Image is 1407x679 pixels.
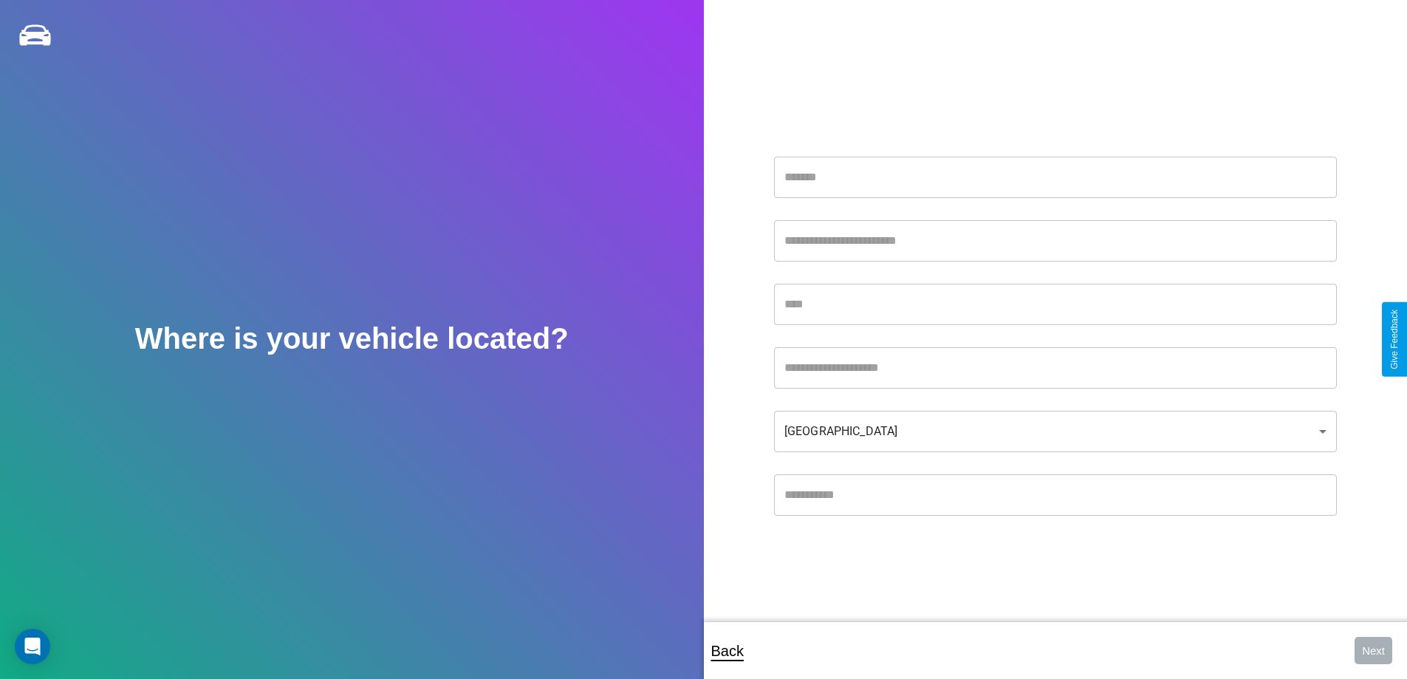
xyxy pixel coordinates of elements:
[711,638,744,664] p: Back
[1355,637,1392,664] button: Next
[1389,310,1400,369] div: Give Feedback
[774,411,1337,452] div: [GEOGRAPHIC_DATA]
[15,629,50,664] div: Open Intercom Messenger
[135,322,569,355] h2: Where is your vehicle located?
